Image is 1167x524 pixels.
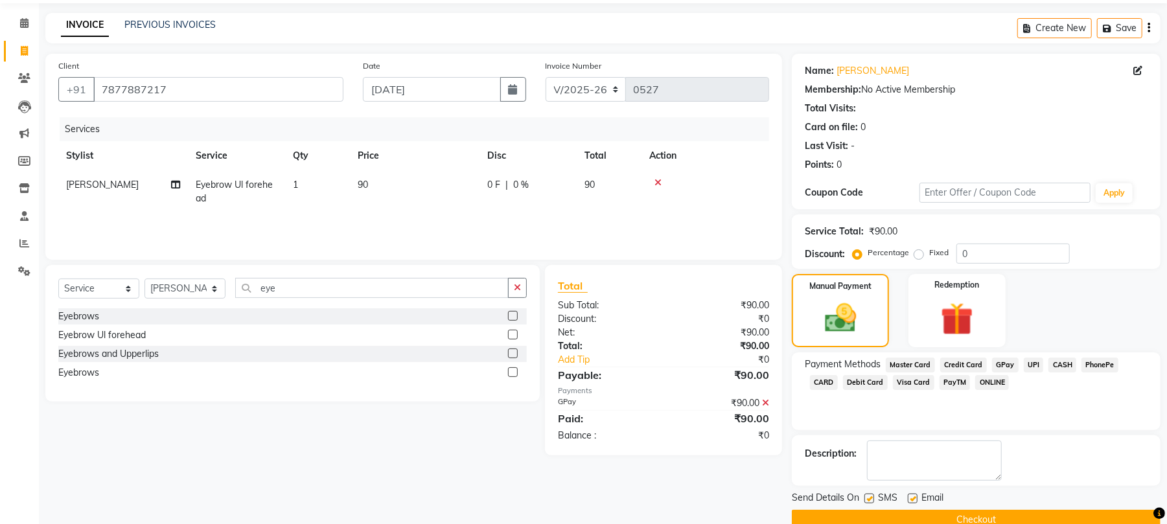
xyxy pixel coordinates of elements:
div: Sub Total: [548,299,664,312]
div: ₹90.00 [869,225,897,238]
input: Search or Scan [235,278,509,298]
span: 0 % [513,178,529,192]
div: Eyebrows [58,366,99,380]
div: ₹0 [683,353,779,367]
div: 0 [861,120,866,134]
span: Eyebrow Ul forehead [196,179,273,204]
span: UPI [1024,358,1044,372]
label: Percentage [868,247,909,258]
div: Balance : [548,429,664,442]
span: Debit Card [843,375,888,390]
div: ₹90.00 [664,299,779,312]
span: PayTM [940,375,971,390]
label: Client [58,60,79,72]
button: Apply [1096,183,1133,203]
div: No Active Membership [805,83,1148,97]
span: PhonePe [1081,358,1118,372]
img: _gift.svg [930,299,984,339]
span: CASH [1048,358,1076,372]
div: Points: [805,158,834,172]
label: Redemption [934,279,979,291]
span: Visa Card [893,375,934,390]
span: 1 [293,179,298,190]
a: PREVIOUS INVOICES [124,19,216,30]
span: 90 [584,179,595,190]
div: ₹90.00 [664,326,779,339]
span: GPay [992,358,1019,372]
div: Total Visits: [805,102,856,115]
div: ₹0 [664,429,779,442]
th: Service [188,141,285,170]
div: Eyebrows [58,310,99,323]
div: Card on file: [805,120,858,134]
input: Enter Offer / Coupon Code [919,183,1091,203]
div: GPay [548,396,664,410]
div: Eyebrow Ul forehead [58,328,146,342]
div: - [851,139,855,153]
div: Coupon Code [805,186,919,199]
span: CARD [810,375,838,390]
a: Add Tip [548,353,683,367]
th: Total [577,141,641,170]
th: Price [350,141,480,170]
div: Discount: [805,247,845,261]
div: 0 [837,158,842,172]
div: Name: [805,64,834,78]
span: 0 F [487,178,500,192]
div: ₹90.00 [664,411,779,426]
div: Net: [548,326,664,339]
div: Service Total: [805,225,864,238]
span: ONLINE [975,375,1009,390]
button: +91 [58,77,95,102]
button: Create New [1017,18,1092,38]
span: Total [558,279,588,293]
div: Discount: [548,312,664,326]
span: SMS [878,491,897,507]
div: Last Visit: [805,139,848,153]
span: Email [921,491,943,507]
div: Payments [558,385,769,396]
img: _cash.svg [815,300,866,336]
label: Manual Payment [809,280,872,292]
a: INVOICE [61,14,109,37]
span: Master Card [886,358,935,372]
span: | [505,178,508,192]
div: Membership: [805,83,861,97]
div: Eyebrows and Upperlips [58,347,159,361]
div: ₹90.00 [664,396,779,410]
th: Stylist [58,141,188,170]
div: ₹0 [664,312,779,326]
div: Payable: [548,367,664,383]
input: Search by Name/Mobile/Email/Code [93,77,343,102]
button: Save [1097,18,1142,38]
label: Invoice Number [546,60,602,72]
th: Action [641,141,769,170]
a: [PERSON_NAME] [837,64,909,78]
label: Date [363,60,380,72]
label: Fixed [929,247,949,258]
span: 90 [358,179,368,190]
div: Services [60,117,779,141]
div: Paid: [548,411,664,426]
div: ₹90.00 [664,367,779,383]
span: Credit Card [940,358,987,372]
span: Send Details On [792,491,859,507]
th: Disc [480,141,577,170]
div: Description: [805,447,857,461]
span: [PERSON_NAME] [66,179,139,190]
span: Payment Methods [805,358,881,371]
div: Total: [548,339,664,353]
div: ₹90.00 [664,339,779,353]
th: Qty [285,141,350,170]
